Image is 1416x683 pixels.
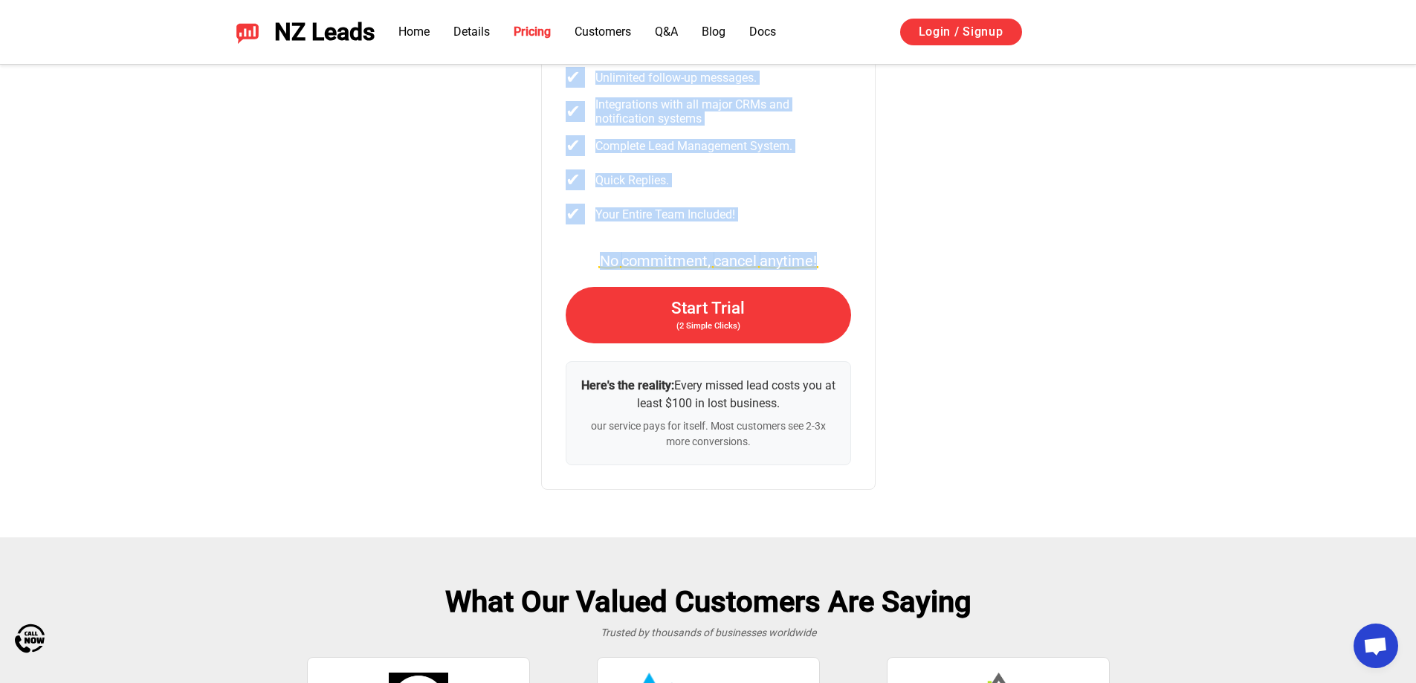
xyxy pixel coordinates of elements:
a: Docs [749,25,776,39]
span: Quick Replies. [595,174,669,187]
span: Your Entire Team Included! [595,208,735,221]
a: Login / Signup [900,19,1022,45]
a: Customers [575,25,631,39]
a: Start Trial(2 Simple Clicks) [566,287,851,343]
span: ✔ [566,137,592,155]
span: ✔ [566,205,592,224]
img: NZ Leads logo [236,20,259,44]
a: Home [398,25,430,39]
h2: What Our Valued Customers Are Saying [224,585,1193,619]
a: Blog [702,25,725,39]
strong: Here's the reality: [581,378,674,392]
span: NZ Leads [274,19,375,46]
span: ✔ [566,103,592,121]
span: (2 Simple Clicks) [676,321,740,331]
span: ✔ [566,171,592,190]
span: No [598,253,620,272]
span: Complete Lead Management System. [595,140,792,153]
div: Trusted by thousands of businesses worldwide [224,625,1193,641]
span: Unlimited follow-up messages. [595,71,757,85]
span: anytime! [758,253,818,272]
span: cancel [712,253,758,272]
div: Every missed lead costs you at least $100 in lost business. [581,377,835,412]
span: commitment, [620,253,712,272]
img: Call Now [15,624,45,653]
a: Open chat [1354,624,1398,668]
a: Pricing [514,25,551,39]
a: Q&A [655,25,678,39]
span: Integrations with all major CRMs and notification systems [595,98,851,126]
a: Details [453,25,490,39]
iframe: Sign in with Google Button [1037,16,1200,49]
span: Start Trial [671,298,745,317]
div: our service pays for itself. Most customers see 2-3x more conversions. [581,418,835,450]
span: ✔ [566,68,592,87]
